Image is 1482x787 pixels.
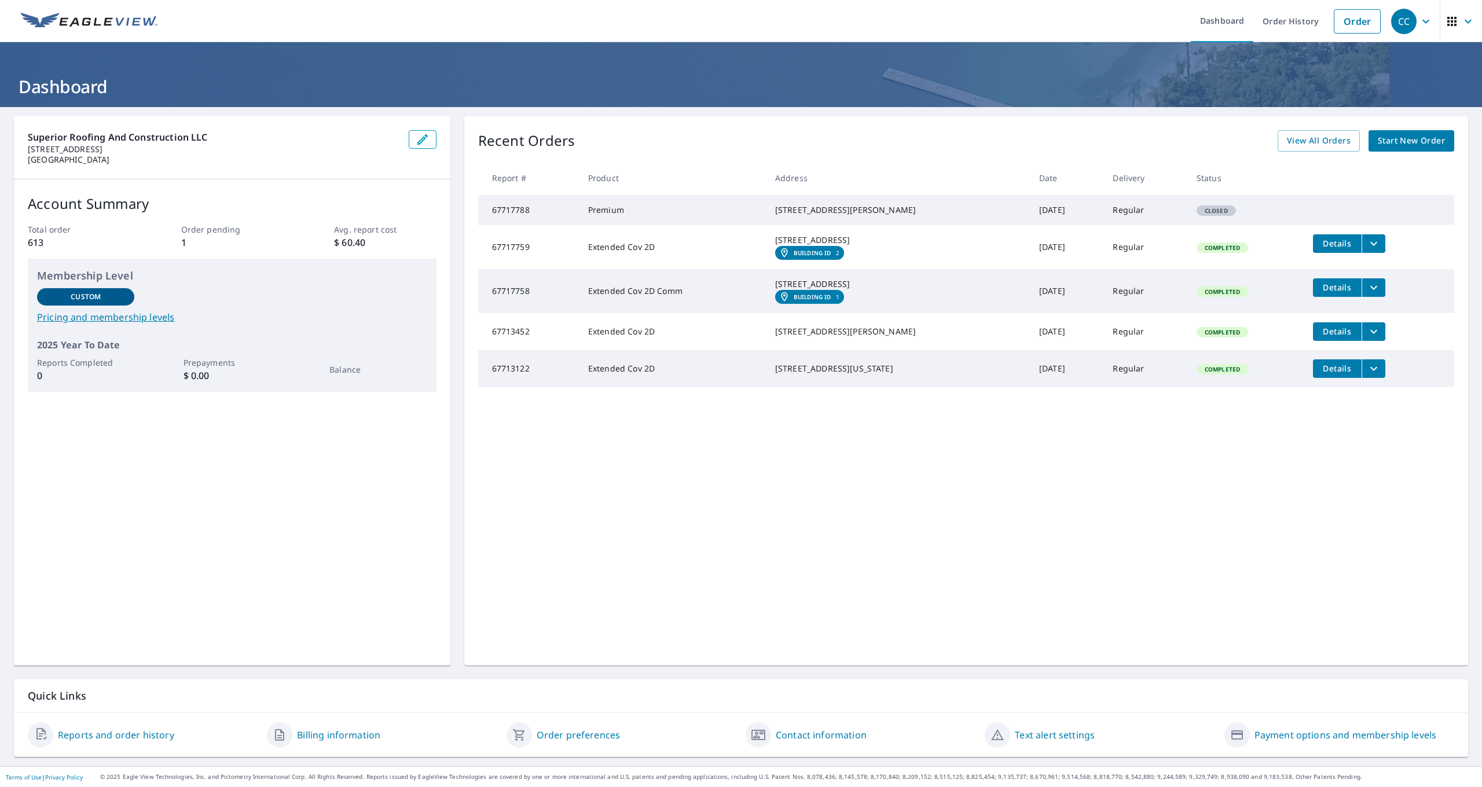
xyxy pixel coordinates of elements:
p: Reports Completed [37,356,134,369]
p: 2025 Year To Date [37,338,427,352]
p: Superior Roofing and Construction LLC [28,130,399,144]
button: filesDropdownBtn-67713122 [1362,359,1385,378]
a: Billing information [297,728,380,742]
td: Extended Cov 2D Comm [579,269,766,313]
span: Closed [1198,207,1235,215]
span: Completed [1198,328,1247,336]
td: Extended Cov 2D [579,225,766,269]
td: 67717758 [478,269,579,313]
td: 67713122 [478,350,579,387]
button: filesDropdownBtn-67713452 [1362,322,1385,341]
td: [DATE] [1030,313,1103,350]
p: Account Summary [28,193,436,214]
div: [STREET_ADDRESS][PERSON_NAME] [775,204,1021,216]
p: [STREET_ADDRESS] [28,144,399,155]
a: Contact information [776,728,867,742]
span: Details [1320,238,1355,249]
span: Start New Order [1378,134,1445,148]
button: detailsBtn-67713122 [1313,359,1362,378]
td: Regular [1103,313,1187,350]
td: Regular [1103,269,1187,313]
td: Extended Cov 2D [579,313,766,350]
a: Reports and order history [58,728,174,742]
a: Privacy Policy [45,773,83,781]
p: Order pending [181,223,283,236]
p: 1 [181,236,283,249]
td: Regular [1103,225,1187,269]
p: 613 [28,236,130,249]
span: Completed [1198,244,1247,252]
th: Address [766,161,1030,195]
span: Completed [1198,288,1247,296]
span: Details [1320,326,1355,337]
p: Total order [28,223,130,236]
div: [STREET_ADDRESS][PERSON_NAME] [775,326,1021,337]
a: View All Orders [1278,130,1360,152]
td: Extended Cov 2D [579,350,766,387]
a: Text alert settings [1015,728,1095,742]
a: Terms of Use [6,773,42,781]
th: Status [1187,161,1304,195]
a: Start New Order [1369,130,1454,152]
td: 67717788 [478,195,579,225]
p: Balance [329,363,427,376]
a: Order preferences [537,728,621,742]
div: [STREET_ADDRESS] [775,234,1021,246]
p: Prepayments [184,356,281,369]
h1: Dashboard [14,75,1468,98]
td: Premium [579,195,766,225]
button: filesDropdownBtn-67717759 [1362,234,1385,253]
span: View All Orders [1287,134,1351,148]
span: Details [1320,282,1355,293]
td: [DATE] [1030,350,1103,387]
button: detailsBtn-67713452 [1313,322,1362,341]
p: $ 60.40 [334,236,436,249]
a: Order [1334,9,1381,34]
td: 67717759 [478,225,579,269]
div: [STREET_ADDRESS][US_STATE] [775,363,1021,374]
div: [STREET_ADDRESS] [775,278,1021,290]
a: Building ID1 [775,290,844,304]
p: 0 [37,369,134,383]
p: | [6,774,83,781]
p: © 2025 Eagle View Technologies, Inc. and Pictometry International Corp. All Rights Reserved. Repo... [100,773,1476,781]
p: Membership Level [37,268,427,284]
p: [GEOGRAPHIC_DATA] [28,155,399,165]
td: 67713452 [478,313,579,350]
span: Details [1320,363,1355,374]
th: Delivery [1103,161,1187,195]
th: Date [1030,161,1103,195]
td: [DATE] [1030,225,1103,269]
a: Pricing and membership levels [37,310,427,324]
p: Avg. report cost [334,223,436,236]
p: $ 0.00 [184,369,281,383]
td: [DATE] [1030,195,1103,225]
a: Building ID2 [775,246,844,260]
img: EV Logo [21,13,157,30]
td: [DATE] [1030,269,1103,313]
a: Payment options and membership levels [1254,728,1437,742]
em: Building ID [794,249,831,256]
td: Regular [1103,350,1187,387]
button: detailsBtn-67717758 [1313,278,1362,297]
span: Completed [1198,365,1247,373]
div: CC [1391,9,1417,34]
em: Building ID [794,293,831,300]
td: Regular [1103,195,1187,225]
p: Quick Links [28,689,1454,703]
button: detailsBtn-67717759 [1313,234,1362,253]
p: Recent Orders [478,130,575,152]
th: Product [579,161,766,195]
th: Report # [478,161,579,195]
p: Custom [71,292,101,302]
button: filesDropdownBtn-67717758 [1362,278,1385,297]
